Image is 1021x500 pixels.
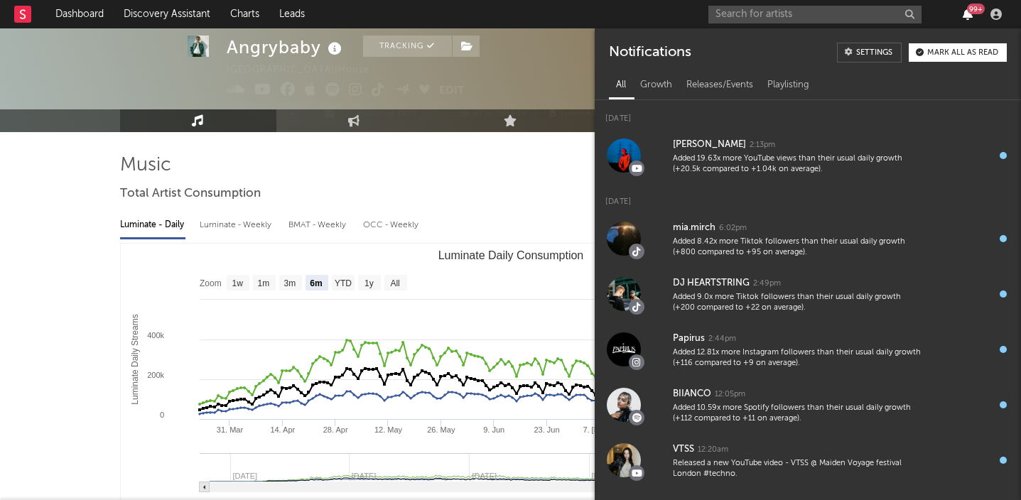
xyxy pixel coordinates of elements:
div: [DATE] [595,183,1021,211]
text: 14. Apr [270,425,295,434]
div: Added 19.63x more YouTube views than their usual daily growth (+20.5k compared to +1.04k on avera... [673,153,923,175]
text: 31. Mar [216,425,243,434]
text: 1y [364,278,374,288]
text: YTD [334,278,351,288]
span: Total Artist Consumption [120,185,261,202]
div: Releases/Events [679,73,760,97]
div: mia.mirch [673,219,715,237]
div: Luminate - Weekly [200,213,274,237]
div: Added 12.81x more Instagram followers than their usual daily growth (+116 compared to +9 on avera... [673,347,923,369]
text: All [390,278,399,288]
button: Summary [542,103,610,124]
a: DJ HEARTSTRING2:49pmAdded 9.0x more Tiktok followers than their usual daily growth (+200 compared... [595,266,1021,322]
button: Tracking [363,36,452,57]
div: 2:49pm [753,278,781,289]
div: 2:13pm [750,140,775,151]
span: Benchmark [473,106,527,123]
text: 23. Jun [534,425,559,434]
div: 12:20am [698,445,728,455]
div: Playlisting [760,73,816,97]
div: Notifications [609,43,691,62]
a: [PERSON_NAME]2:13pmAdded 19.63x more YouTube views than their usual daily growth (+20.5k compared... [595,128,1021,183]
text: Luminate Daily Consumption [438,249,583,261]
text: Luminate Daily Streams [129,314,139,404]
input: Search for artists [708,6,922,23]
button: Mark all as read [909,43,1007,62]
a: Benchmark [453,103,535,124]
text: 7. [DATE] [583,425,616,434]
div: Added 8.42x more Tiktok followers than their usual daily growth (+800 compared to +95 on average). [673,237,923,259]
text: 400k [147,331,164,339]
text: 0 [159,411,163,419]
div: Added 10.59x more Spotify followers than their usual daily growth (+112 compared to +11 on average). [673,403,923,425]
div: [DATE] [595,100,1021,128]
button: Email AlertsOff [350,103,446,124]
a: Papirus2:44pmAdded 12.81x more Instagram followers than their usual daily growth (+116 compared t... [595,322,1021,377]
button: Tracking [227,103,315,124]
div: [PERSON_NAME] [673,136,746,153]
text: 1m [257,278,269,288]
div: Settings [856,49,892,57]
div: Papirus [673,330,705,347]
div: 6:02pm [719,223,747,234]
a: VTSS12:20amReleased a new YouTube video - VTSS @ Maiden Voyage festival London #techno. [595,433,1021,488]
a: mia.mirch6:02pmAdded 8.42x more Tiktok followers than their usual daily growth (+800 compared to ... [595,211,1021,266]
text: 3m [283,278,296,288]
text: 28. Apr [323,425,347,434]
text: 26. May [427,425,455,434]
text: 1w [232,278,243,288]
div: OCC - Weekly [363,213,420,237]
text: 200k [147,371,164,379]
button: Edit [439,82,465,100]
text: Zoom [200,278,222,288]
text: 9. Jun [483,425,504,434]
div: [GEOGRAPHIC_DATA] | House [227,62,386,79]
a: BIIANCO12:05pmAdded 10.59x more Spotify followers than their usual daily growth (+112 compared to... [595,377,1021,433]
div: Growth [633,73,679,97]
div: Added 9.0x more Tiktok followers than their usual daily growth (+200 compared to +22 on average). [673,292,923,314]
div: 12:05pm [715,389,745,400]
div: All [609,73,633,97]
div: VTSS [673,441,694,458]
a: Settings [837,43,902,62]
div: 99 + [967,4,985,14]
div: DJ HEARTSTRING [673,275,750,292]
div: 2:44pm [708,334,736,344]
div: Released a new YouTube video - VTSS @ Maiden Voyage festival London #techno. [673,458,923,480]
div: BMAT - Weekly [288,213,349,237]
text: 6m [310,278,322,288]
text: 12. May [374,425,402,434]
div: BIIANCO [673,386,711,403]
button: 99+ [963,9,973,20]
div: Angrybaby [227,36,345,59]
div: Luminate - Daily [120,213,185,237]
div: Mark all as read [927,49,998,57]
